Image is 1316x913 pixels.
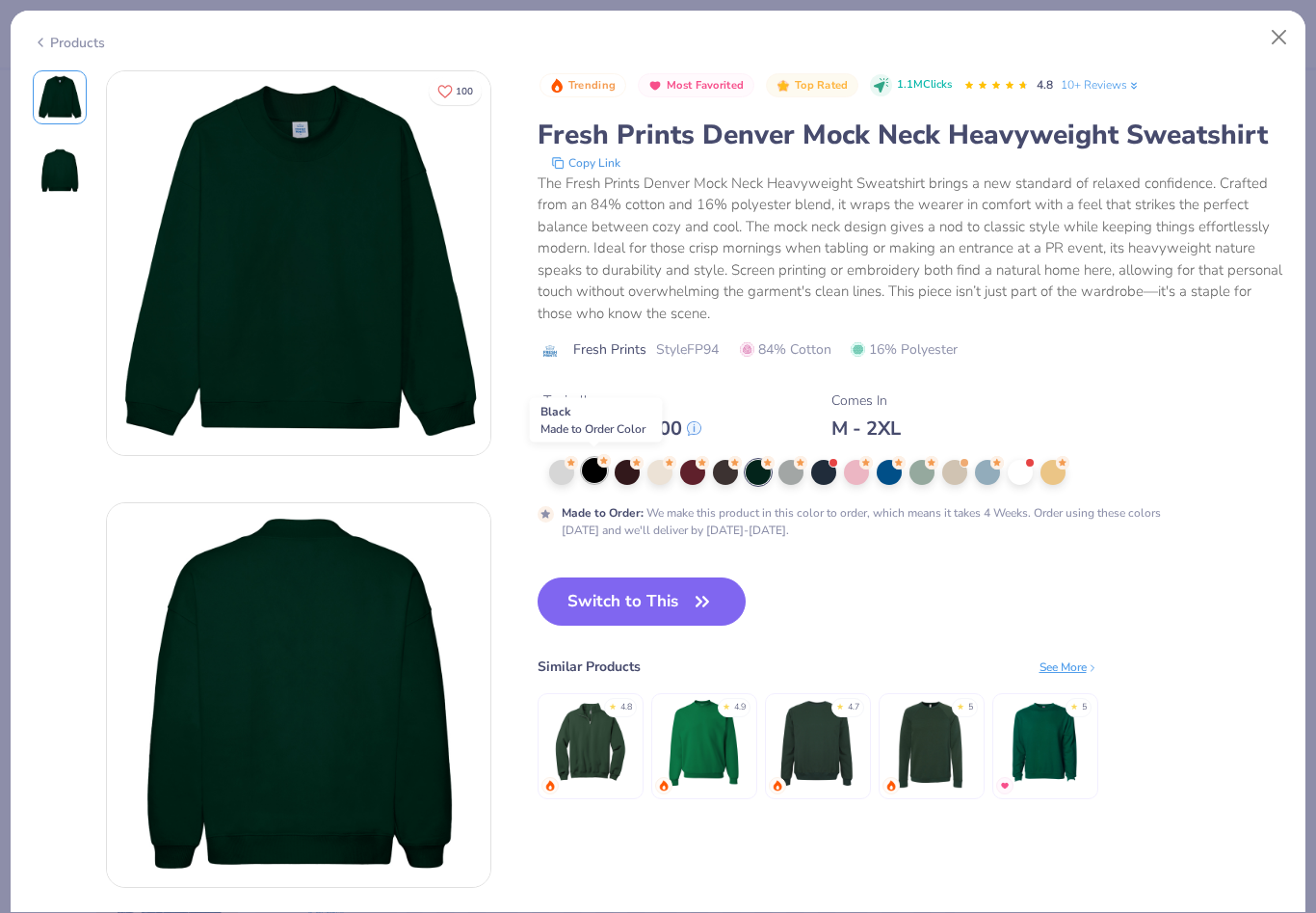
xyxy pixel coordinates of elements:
img: trending.gif [885,780,897,792]
span: Fresh Prints [573,339,646,360]
div: 4.8 [620,701,632,714]
img: Fresh Prints Houston Crew [772,697,863,789]
img: Jerzees Adult NuBlend® Fleece Crew [658,697,750,789]
div: The Fresh Prints Denver Mock Neck Heavyweight Sweatshirt brings a new standard of relaxed confide... [538,173,1284,325]
img: trending.gif [658,780,670,792]
span: 4.8 [1037,77,1053,93]
button: Badge Button [638,73,754,98]
img: brand logo [538,343,564,359]
button: Badge Button [540,73,626,98]
a: 10+ Reviews [1061,76,1141,94]
span: 16% Polyester [851,339,958,360]
span: Trending [568,80,616,91]
span: 1.1M Clicks [897,77,952,94]
div: ★ [1070,701,1078,709]
div: Black [530,398,663,443]
div: ★ [609,701,617,709]
button: Like [429,77,482,105]
img: Back [107,503,490,887]
div: Products [33,33,105,53]
div: $ 52.00 - $ 60.00 [543,416,701,441]
img: MostFav.gif [999,780,1011,792]
div: Similar Products [538,657,641,677]
span: 84% Cotton [740,339,831,360]
img: Bella + Canvas Unisex Sponge Fleece Crewneck Sweatshirt [885,697,977,789]
span: Style FP94 [656,339,719,360]
div: 5 [1082,701,1087,714]
div: Fresh Prints Denver Mock Neck Heavyweight Sweatshirt [538,117,1284,153]
img: Front [37,74,83,121]
div: See More [1040,658,1098,676]
img: Independent Trading Co. Midweight Sweatshirt [999,697,1091,789]
strong: Made to Order : [562,505,644,521]
div: ★ [957,701,964,709]
div: 4.9 [734,701,746,714]
img: Most Favorited sort [647,78,663,94]
img: Front [107,71,490,455]
div: 4.8 Stars [963,70,1029,101]
button: Badge Button [766,73,858,98]
div: Comes In [831,390,901,411]
span: Most Favorited [667,80,744,91]
div: M - 2XL [831,416,901,441]
img: Back [37,148,83,194]
div: 4.7 [848,701,859,714]
span: 100 [456,87,473,96]
img: Trending sort [549,78,565,94]
div: Typically [543,390,701,411]
div: We make this product in this color to order, which means it takes 4 Weeks. Order using these colo... [562,504,1195,539]
button: Switch to This [538,577,747,626]
img: Top Rated sort [776,78,791,94]
div: 5 [968,701,973,714]
div: ★ [836,701,844,709]
span: Made to Order Color [540,421,645,437]
img: trending.gif [544,780,556,792]
button: Close [1261,19,1298,56]
div: ★ [723,701,730,709]
button: copy to clipboard [545,153,626,173]
span: Top Rated [795,80,849,91]
img: Jerzees Nublend Quarter-Zip Cadet Collar Sweatshirt [544,697,636,789]
img: trending.gif [772,780,783,792]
